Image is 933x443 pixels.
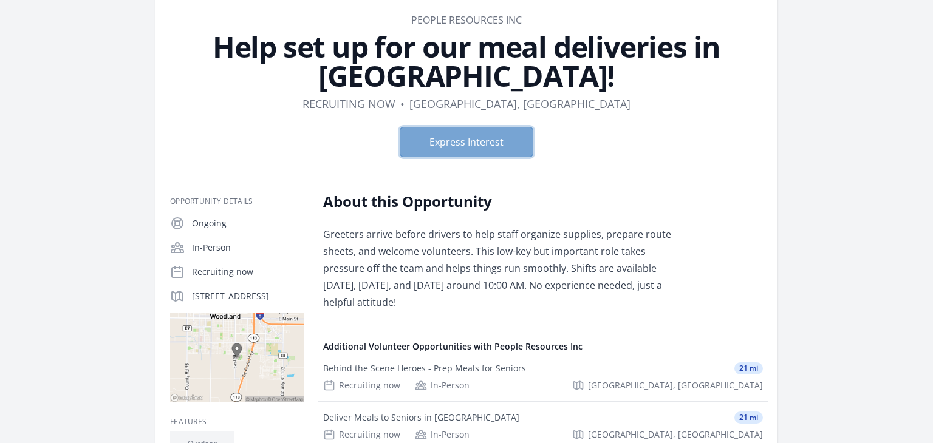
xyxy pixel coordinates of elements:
[323,411,519,424] div: Deliver Meals to Seniors in [GEOGRAPHIC_DATA]
[318,353,768,401] a: Behind the Scene Heroes - Prep Meals for Seniors 21 mi Recruiting now In-Person [GEOGRAPHIC_DATA]...
[588,428,763,441] span: [GEOGRAPHIC_DATA], [GEOGRAPHIC_DATA]
[400,95,405,112] div: •
[323,226,678,311] p: Greeters arrive before drivers to help staff organize supplies, prepare route sheets, and welcome...
[734,362,763,374] span: 21 mi
[588,379,763,391] span: [GEOGRAPHIC_DATA], [GEOGRAPHIC_DATA]
[192,266,304,278] p: Recruiting now
[323,379,400,391] div: Recruiting now
[302,95,395,112] dd: Recruiting now
[323,340,763,353] h4: Additional Volunteer Opportunities with People Resources Inc
[323,192,678,211] h2: About this Opportunity
[170,32,763,90] h1: Help set up for our meal deliveries in [GEOGRAPHIC_DATA]!
[400,127,533,157] button: Express Interest
[409,95,631,112] dd: [GEOGRAPHIC_DATA], [GEOGRAPHIC_DATA]
[734,411,763,424] span: 21 mi
[323,428,400,441] div: Recruiting now
[192,242,304,254] p: In-Person
[170,417,304,427] h3: Features
[323,362,526,374] div: Behind the Scene Heroes - Prep Meals for Seniors
[411,13,522,27] a: People Resources Inc
[170,313,304,402] img: Map
[415,428,470,441] div: In-Person
[192,217,304,229] p: Ongoing
[415,379,470,391] div: In-Person
[192,290,304,302] p: [STREET_ADDRESS]
[170,197,304,206] h3: Opportunity Details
